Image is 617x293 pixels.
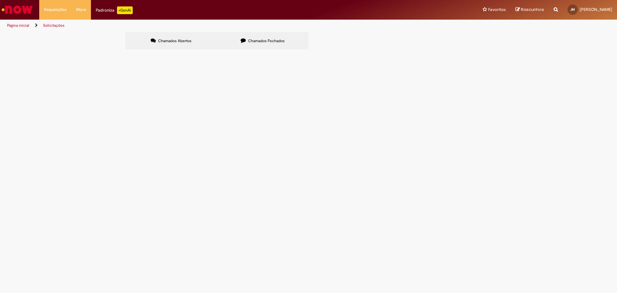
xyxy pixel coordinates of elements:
[43,23,65,28] a: Solicitações
[5,20,407,32] ul: Trilhas de página
[117,6,133,14] p: +GenAi
[44,6,67,13] span: Requisições
[76,6,86,13] span: More
[248,38,285,43] span: Chamados Fechados
[158,38,192,43] span: Chamados Abertos
[7,23,29,28] a: Página inicial
[570,7,575,12] span: JM
[515,7,544,13] a: Rascunhos
[96,6,133,14] div: Padroniza
[488,6,506,13] span: Favoritos
[1,3,34,16] img: ServiceNow
[521,6,544,13] span: Rascunhos
[580,7,612,12] span: [PERSON_NAME]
